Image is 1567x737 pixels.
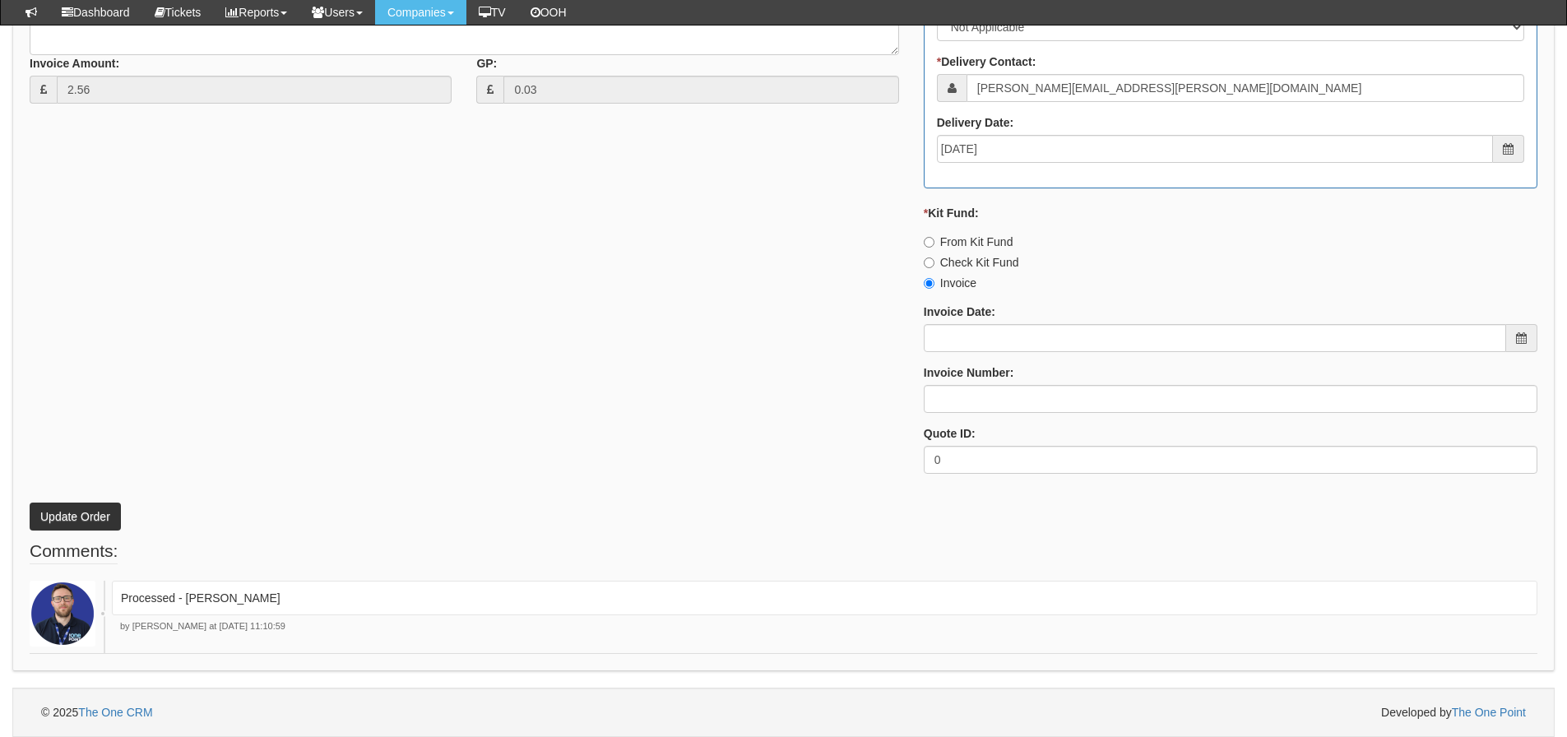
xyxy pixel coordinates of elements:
[924,364,1014,381] label: Invoice Number:
[41,706,153,719] span: © 2025
[924,275,976,291] label: Invoice
[924,254,1019,271] label: Check Kit Fund
[78,706,152,719] a: The One CRM
[937,53,1036,70] label: Delivery Contact:
[121,590,1528,606] p: Processed - [PERSON_NAME]
[924,234,1013,250] label: From Kit Fund
[924,425,976,442] label: Quote ID:
[937,114,1013,131] label: Delivery Date:
[924,278,934,289] input: Invoice
[924,257,934,268] input: Check Kit Fund
[1381,704,1526,721] span: Developed by
[30,581,95,647] img: Adam Hague
[30,503,121,531] button: Update Order
[476,55,497,72] label: GP:
[1452,706,1526,719] a: The One Point
[112,620,1537,633] p: by [PERSON_NAME] at [DATE] 11:10:59
[30,539,118,564] legend: Comments:
[30,55,119,72] label: Invoice Amount:
[924,237,934,248] input: From Kit Fund
[924,205,979,221] label: Kit Fund:
[924,304,995,320] label: Invoice Date:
